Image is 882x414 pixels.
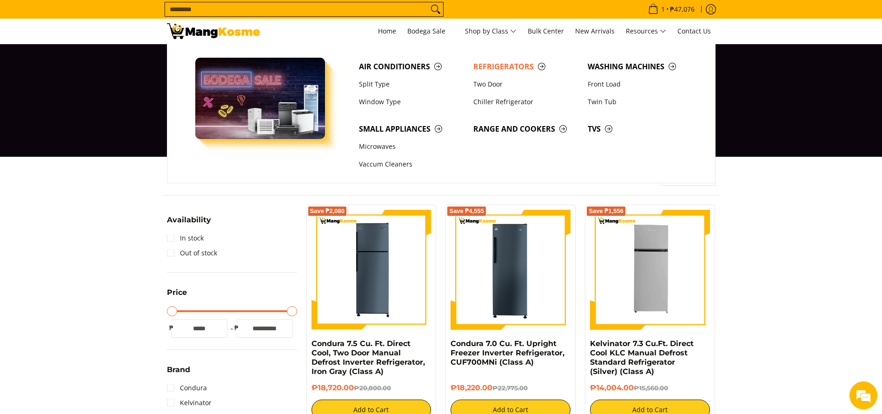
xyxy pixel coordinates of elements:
a: Vaccum Cleaners [354,156,469,174]
a: Microwaves [354,138,469,155]
span: Save ₱2,080 [310,208,345,214]
a: Air Conditioners [354,58,469,75]
img: Condura 7.0 Cu. Ft. Upright Freezer Inverter Refrigerator, CUF700MNi (Class A) [451,210,570,330]
a: Range and Cookers [469,120,583,138]
a: Out of stock [167,246,217,260]
span: ₱ [167,323,176,333]
a: Condura 7.5 Cu. Ft. Direct Cool, Two Door Manual Defrost Inverter Refrigerator, Iron Gray (Class A) [312,339,425,376]
a: Refrigerators [469,58,583,75]
span: Washing Machines [588,61,693,73]
a: New Arrivals [570,19,619,44]
span: Bulk Center [528,27,564,35]
span: Resources [626,26,666,37]
a: Bodega Sale [403,19,458,44]
a: In stock [167,231,204,246]
span: New Arrivals [575,27,615,35]
img: condura-direct-cool-7.5-cubic-feet-2-door-manual-defrost-inverter-ref-iron-gray-full-view-mang-kosme [312,210,431,330]
img: Kelvinator 7.3 Cu.Ft. Direct Cool KLC Manual Defrost Standard Refrigerator (Silver) (Class A) [590,210,710,330]
h6: ₱18,720.00 [312,383,431,393]
a: Small Appliances [354,120,469,138]
img: Bodega Sale Refrigerator l Mang Kosme: Home Appliances Warehouse Sale [167,23,260,39]
a: Shop by Class [460,19,521,44]
span: Range and Cookers [473,123,578,135]
summary: Open [167,289,187,303]
a: Contact Us [673,19,716,44]
span: Save ₱1,556 [589,208,623,214]
span: Save ₱4,555 [449,208,484,214]
h6: ₱18,220.00 [451,383,570,393]
summary: Open [167,216,211,231]
span: Availability [167,216,211,224]
span: Refrigerators [473,61,578,73]
a: Window Type [354,93,469,111]
span: Home [378,27,396,35]
span: Brand [167,366,190,374]
span: ₱ [232,323,241,333]
del: ₱22,775.00 [492,384,528,392]
span: Air Conditioners [359,61,464,73]
span: ₱47,076 [669,6,696,13]
span: Contact Us [677,27,711,35]
del: ₱15,560.00 [634,384,668,392]
a: Chiller Refrigerator [469,93,583,111]
a: Kelvinator 7.3 Cu.Ft. Direct Cool KLC Manual Defrost Standard Refrigerator (Silver) (Class A) [590,339,694,376]
a: TVs [583,120,697,138]
a: Two Door [469,75,583,93]
a: Bulk Center [523,19,569,44]
a: Kelvinator [167,395,212,410]
a: Resources [621,19,671,44]
span: TVs [588,123,693,135]
span: Shop by Class [465,26,517,37]
a: Home [373,19,401,44]
span: Small Appliances [359,123,464,135]
a: Washing Machines [583,58,697,75]
a: Front Load [583,75,697,93]
span: 1 [660,6,666,13]
h6: ₱14,004.00 [590,383,710,393]
a: Condura 7.0 Cu. Ft. Upright Freezer Inverter Refrigerator, CUF700MNi (Class A) [451,339,564,367]
a: Twin Tub [583,93,697,111]
a: Condura [167,381,207,395]
button: Search [428,2,443,16]
img: Bodega Sale [195,58,325,139]
nav: Main Menu [269,19,716,44]
a: Split Type [354,75,469,93]
summary: Open [167,366,190,381]
span: Price [167,289,187,296]
span: • [645,4,697,14]
del: ₱20,800.00 [354,384,391,392]
span: Bodega Sale [407,26,454,37]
